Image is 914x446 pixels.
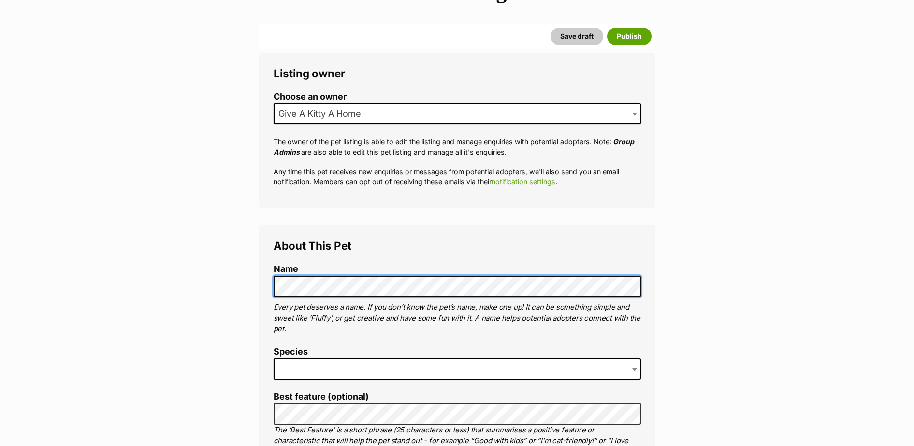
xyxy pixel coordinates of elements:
span: About This Pet [274,239,351,252]
span: Give A Kitty A Home [275,107,371,120]
p: Any time this pet receives new enquiries or messages from potential adopters, we'll also send you... [274,166,641,187]
button: Publish [607,28,652,45]
label: Name [274,264,641,274]
p: Every pet deserves a name. If you don’t know the pet’s name, make one up! It can be something sim... [274,302,641,335]
em: Group Admins [274,137,634,156]
label: Choose an owner [274,92,641,102]
p: The owner of the pet listing is able to edit the listing and manage enquiries with potential adop... [274,136,641,157]
label: Species [274,347,641,357]
span: Listing owner [274,67,345,80]
button: Save draft [551,28,603,45]
span: Give A Kitty A Home [274,103,641,124]
label: Best feature (optional) [274,392,641,402]
a: notification settings [492,178,555,186]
